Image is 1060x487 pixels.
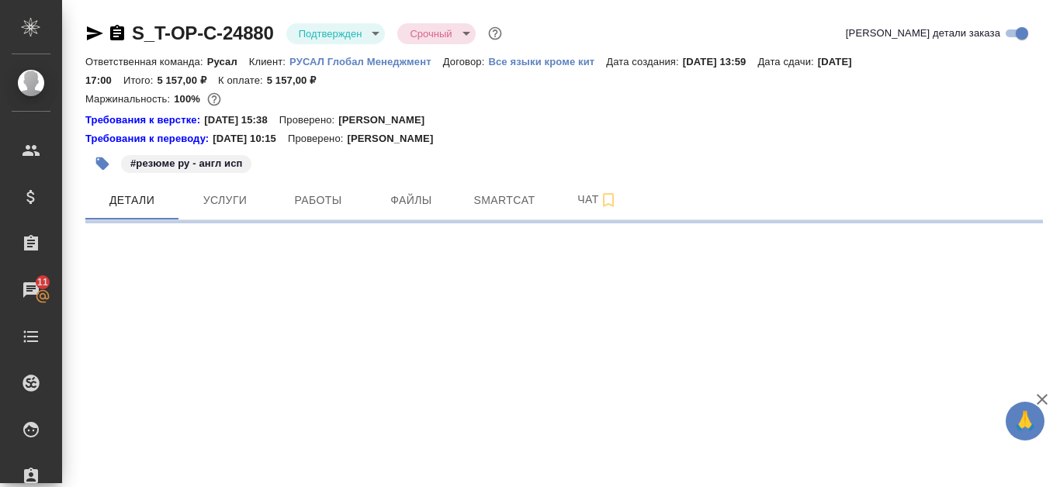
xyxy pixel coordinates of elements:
div: Нажми, чтобы открыть папку с инструкцией [85,131,213,147]
p: [DATE] 10:15 [213,131,288,147]
p: Дата сдачи: [757,56,817,67]
span: Детали [95,191,169,210]
div: Нажми, чтобы открыть папку с инструкцией [85,112,204,128]
p: Все языки кроме кит [488,56,606,67]
span: [PERSON_NAME] детали заказа [846,26,1000,41]
a: Требования к верстке: [85,112,204,128]
span: Работы [281,191,355,210]
p: [PERSON_NAME] [347,131,445,147]
button: Подтвержден [294,27,367,40]
a: Все языки кроме кит [488,54,606,67]
p: Клиент: [249,56,289,67]
div: Подтвержден [397,23,475,44]
button: Скопировать ссылку [108,24,126,43]
button: Срочный [405,27,456,40]
a: РУСАЛ Глобал Менеджмент [289,54,443,67]
p: Проверено: [288,131,348,147]
span: Услуги [188,191,262,210]
p: 5 157,00 ₽ [157,74,218,86]
span: 11 [28,275,57,290]
p: Маржинальность: [85,93,174,105]
p: Ответственная команда: [85,56,207,67]
p: Проверено: [279,112,339,128]
a: Требования к переводу: [85,131,213,147]
button: Доп статусы указывают на важность/срочность заказа [485,23,505,43]
span: Smartcat [467,191,542,210]
a: S_T-OP-C-24880 [132,22,274,43]
button: 🙏 [1006,402,1044,440]
p: Итого: [123,74,157,86]
span: Чат [560,190,635,209]
span: резюме ру - англ исп [120,156,253,169]
svg: Подписаться [599,191,618,209]
a: 11 [4,271,58,309]
div: Подтвержден [286,23,386,44]
span: 🙏 [1012,405,1038,437]
button: 0.00 RUB; [204,89,224,109]
p: [DATE] 15:38 [204,112,279,128]
p: 100% [174,93,204,105]
button: Добавить тэг [85,147,120,181]
span: Файлы [374,191,449,210]
p: Дата создания: [606,56,682,67]
p: 5 157,00 ₽ [267,74,328,86]
p: [PERSON_NAME] [338,112,436,128]
p: [DATE] 13:59 [683,56,758,67]
p: К оплате: [218,74,267,86]
p: #резюме ру - англ исп [130,156,242,171]
p: Договор: [443,56,489,67]
button: Скопировать ссылку для ЯМессенджера [85,24,104,43]
p: РУСАЛ Глобал Менеджмент [289,56,443,67]
p: Русал [207,56,249,67]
